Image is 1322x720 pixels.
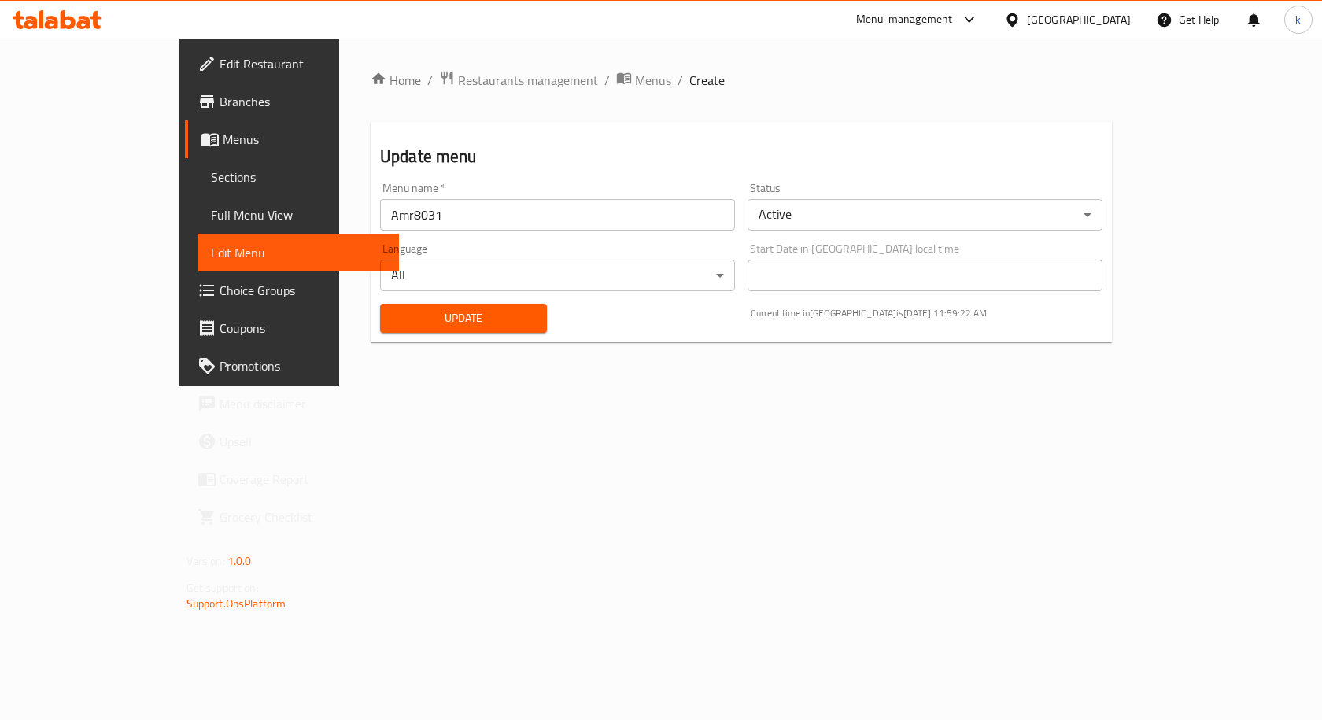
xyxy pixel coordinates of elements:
div: Menu-management [856,10,953,29]
input: Please enter Menu name [380,199,735,231]
span: Coupons [220,319,387,338]
a: Promotions [185,347,400,385]
span: Coverage Report [220,470,387,489]
a: Full Menu View [198,196,400,234]
span: Menus [223,130,387,149]
span: Menus [635,71,671,90]
button: Update [380,304,547,333]
a: Sections [198,158,400,196]
span: Update [393,308,534,328]
a: Support.OpsPlatform [186,593,286,614]
p: Current time in [GEOGRAPHIC_DATA] is [DATE] 11:59:22 AM [751,306,1102,320]
span: Get support on: [186,578,259,598]
span: Create [689,71,725,90]
a: Upsell [185,423,400,460]
span: Restaurants management [458,71,598,90]
div: All [380,260,735,291]
span: Promotions [220,356,387,375]
a: Branches [185,83,400,120]
h2: Update menu [380,145,1102,168]
li: / [678,71,683,90]
span: Edit Restaurant [220,54,387,73]
li: / [427,71,433,90]
span: 1.0.0 [227,551,252,571]
a: Coverage Report [185,460,400,498]
a: Edit Menu [198,234,400,271]
div: [GEOGRAPHIC_DATA] [1027,11,1131,28]
span: Grocery Checklist [220,508,387,526]
a: Choice Groups [185,271,400,309]
a: Menus [185,120,400,158]
a: Menus [616,70,671,90]
a: Restaurants management [439,70,598,90]
span: Sections [211,168,387,186]
a: Menu disclaimer [185,385,400,423]
span: k [1295,11,1301,28]
span: Branches [220,92,387,111]
a: Grocery Checklist [185,498,400,536]
a: Coupons [185,309,400,347]
span: Full Menu View [211,205,387,224]
span: Version: [186,551,225,571]
span: Menu disclaimer [220,394,387,413]
div: Active [748,199,1102,231]
span: Choice Groups [220,281,387,300]
a: Edit Restaurant [185,45,400,83]
span: Upsell [220,432,387,451]
li: / [604,71,610,90]
span: Edit Menu [211,243,387,262]
nav: breadcrumb [371,70,1112,90]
